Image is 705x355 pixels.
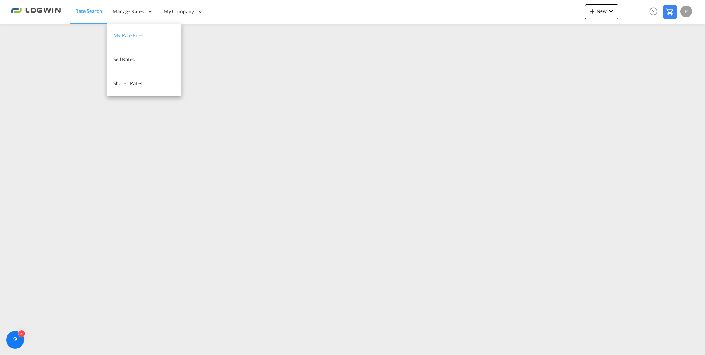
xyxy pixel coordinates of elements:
[588,7,597,15] md-icon: icon-plus 400-fg
[113,56,135,62] span: Sell Rates
[607,7,615,15] md-icon: icon-chevron-down
[585,4,618,19] button: icon-plus 400-fgNewicon-chevron-down
[75,8,102,14] span: Rate Search
[107,24,181,48] a: My Rate Files
[11,3,61,20] img: 2761ae10d95411efa20a1f5e0282d2d7.png
[113,80,142,86] span: Shared Rates
[680,6,692,17] div: P
[107,72,181,96] a: Shared Rates
[164,8,194,15] span: My Company
[647,5,663,18] div: Help
[107,48,181,72] a: Sell Rates
[113,32,143,38] span: My Rate Files
[647,5,660,18] span: Help
[588,8,615,14] span: New
[112,8,144,15] span: Manage Rates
